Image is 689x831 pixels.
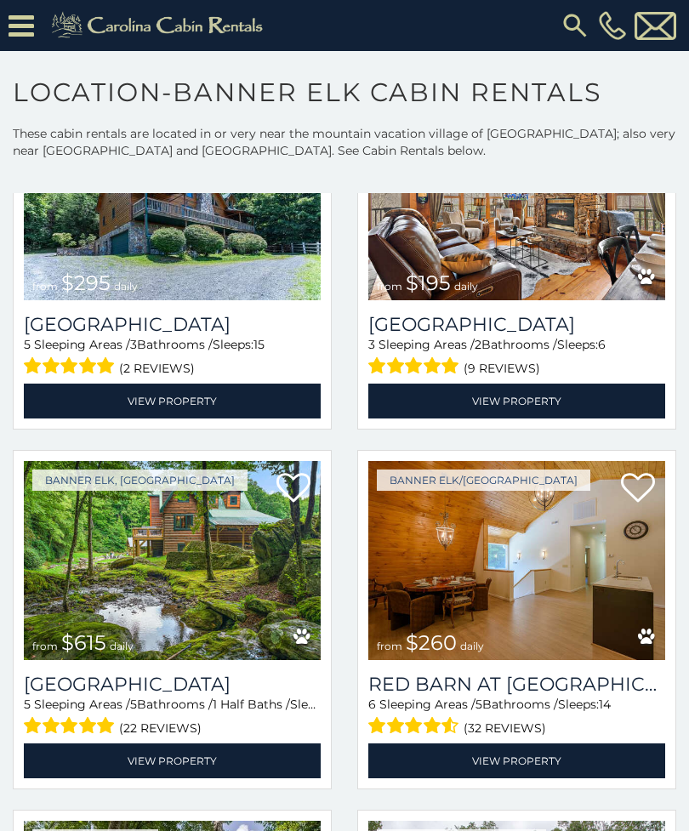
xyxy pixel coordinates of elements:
[24,384,321,418] a: View Property
[24,101,321,300] img: Sunset View Lodge
[253,337,265,352] span: 15
[368,743,665,778] a: View Property
[24,313,321,336] h3: Sunset View Lodge
[368,697,376,712] span: 6
[24,697,31,712] span: 5
[560,10,590,41] img: search-regular.svg
[24,313,321,336] a: [GEOGRAPHIC_DATA]
[368,101,665,300] a: Boulder Lodge from $195 daily
[24,461,321,660] a: Eagle Ridge Falls from $615 daily
[24,461,321,660] img: Eagle Ridge Falls
[368,696,665,739] div: Sleeping Areas / Bathrooms / Sleeps:
[368,461,665,660] img: Red Barn at Tiffanys Estate
[377,640,402,652] span: from
[24,336,321,379] div: Sleeping Areas / Bathrooms / Sleeps:
[276,471,310,507] a: Add to favorites
[368,336,665,379] div: Sleeping Areas / Bathrooms / Sleeps:
[475,697,482,712] span: 5
[24,743,321,778] a: View Property
[24,673,321,696] a: [GEOGRAPHIC_DATA]
[114,280,138,293] span: daily
[368,673,665,696] a: Red Barn at [GEOGRAPHIC_DATA]
[130,337,137,352] span: 3
[110,640,134,652] span: daily
[595,11,630,40] a: [PHONE_NUMBER]
[460,640,484,652] span: daily
[406,630,457,655] span: $260
[368,461,665,660] a: Red Barn at Tiffanys Estate from $260 daily
[32,280,58,293] span: from
[119,717,202,739] span: (22 reviews)
[32,640,58,652] span: from
[368,101,665,300] img: Boulder Lodge
[406,270,451,295] span: $195
[377,280,402,293] span: from
[599,697,611,712] span: 14
[464,717,546,739] span: (32 reviews)
[130,697,137,712] span: 5
[598,337,606,352] span: 6
[464,357,540,379] span: (9 reviews)
[32,470,248,491] a: Banner Elk, [GEOGRAPHIC_DATA]
[475,337,481,352] span: 2
[24,337,31,352] span: 5
[24,696,321,739] div: Sleeping Areas / Bathrooms / Sleeps:
[61,630,106,655] span: $615
[368,673,665,696] h3: Red Barn at Tiffanys Estate
[119,357,195,379] span: (2 reviews)
[377,470,590,491] a: Banner Elk/[GEOGRAPHIC_DATA]
[368,384,665,418] a: View Property
[454,280,478,293] span: daily
[621,471,655,507] a: Add to favorites
[368,337,375,352] span: 3
[24,673,321,696] h3: Eagle Ridge Falls
[24,101,321,300] a: Sunset View Lodge from $295 daily
[213,697,290,712] span: 1 Half Baths /
[368,313,665,336] a: [GEOGRAPHIC_DATA]
[43,9,277,43] img: Khaki-logo.png
[61,270,111,295] span: $295
[368,313,665,336] h3: Boulder Lodge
